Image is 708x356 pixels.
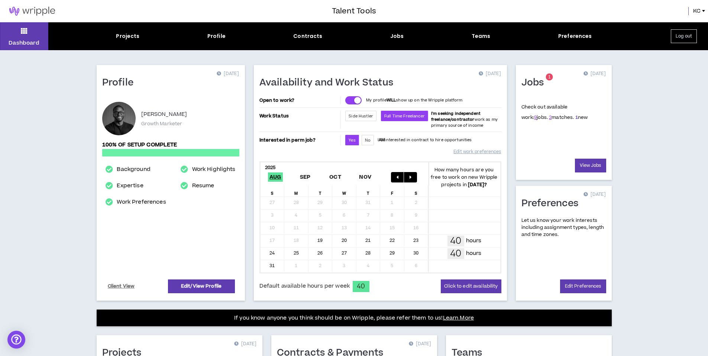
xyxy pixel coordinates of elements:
a: Expertise [117,181,143,190]
p: [DATE] [479,70,501,78]
span: KC [693,7,701,15]
a: Edit work preferences [453,145,501,158]
div: Projects [116,32,139,40]
button: Click to edit availability [441,279,501,293]
p: [DATE] [583,191,606,198]
p: Dashboard [9,39,39,47]
p: Interested in perm job? [259,135,339,145]
a: Edit/View Profile [168,279,235,293]
span: Yes [349,137,355,143]
div: S [404,185,429,197]
p: My profile show up on the Wripple platform [366,97,462,103]
span: matches. [549,114,574,121]
div: Contracts [293,32,322,40]
a: Learn More [443,314,474,322]
a: Background [117,165,150,174]
sup: 1 [546,74,553,81]
a: View Jobs [575,159,606,172]
span: No [365,137,371,143]
p: I interested in contract to hire opportunities [378,137,472,143]
p: [DATE] [583,70,606,78]
p: Work Status [259,111,339,121]
p: How many hours are you free to work on new Wripple projects in [428,166,500,188]
a: 9 [534,114,537,121]
h3: Talent Tools [332,6,376,17]
p: [PERSON_NAME] [141,110,187,119]
a: Work Highlights [192,165,236,174]
span: Nov [358,172,373,182]
b: [DATE] ? [468,181,487,188]
p: Check out available work: [521,104,588,121]
p: hours [466,249,482,258]
div: M [284,185,308,197]
p: If you know anyone you think should be on Wripple, please refer them to us! [234,314,474,323]
a: Work Preferences [117,198,166,207]
span: 1 [548,74,551,80]
h1: Profile [102,77,139,89]
h1: Availability and Work Status [259,77,399,89]
span: jobs. [534,114,548,121]
span: Aug [268,172,283,182]
h1: Jobs [521,77,550,89]
span: Side Hustler [349,113,373,119]
span: new [575,114,588,121]
a: Client View [107,280,136,293]
h1: Preferences [521,198,584,210]
div: Jobs [390,32,404,40]
strong: AM [379,137,385,143]
div: T [308,185,333,197]
p: [DATE] [217,70,239,78]
strong: WILL [387,97,396,103]
div: F [380,185,404,197]
button: Log out [671,29,697,43]
span: Sep [298,172,312,182]
div: Teams [472,32,491,40]
span: Default available hours per week [259,282,350,290]
a: Edit Preferences [560,279,606,293]
div: KC P. [102,102,136,135]
p: Open to work? [259,97,339,103]
div: Profile [207,32,226,40]
div: S [261,185,285,197]
div: W [332,185,356,197]
b: I'm seeking independent freelance/contractor [431,111,481,122]
p: [DATE] [409,340,431,348]
a: 1 [575,114,578,121]
div: T [356,185,381,197]
div: Preferences [558,32,592,40]
p: Let us know your work interests including assignment types, length and time zones. [521,217,606,239]
p: 100% of setup complete [102,141,239,149]
b: 2025 [265,164,276,171]
a: Resume [192,181,214,190]
p: Growth Marketer [141,120,182,127]
p: hours [466,237,482,245]
p: [DATE] [234,340,256,348]
span: work as my primary source of income [431,111,498,128]
span: Oct [328,172,343,182]
a: 2 [549,114,552,121]
div: Open Intercom Messenger [7,331,25,349]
